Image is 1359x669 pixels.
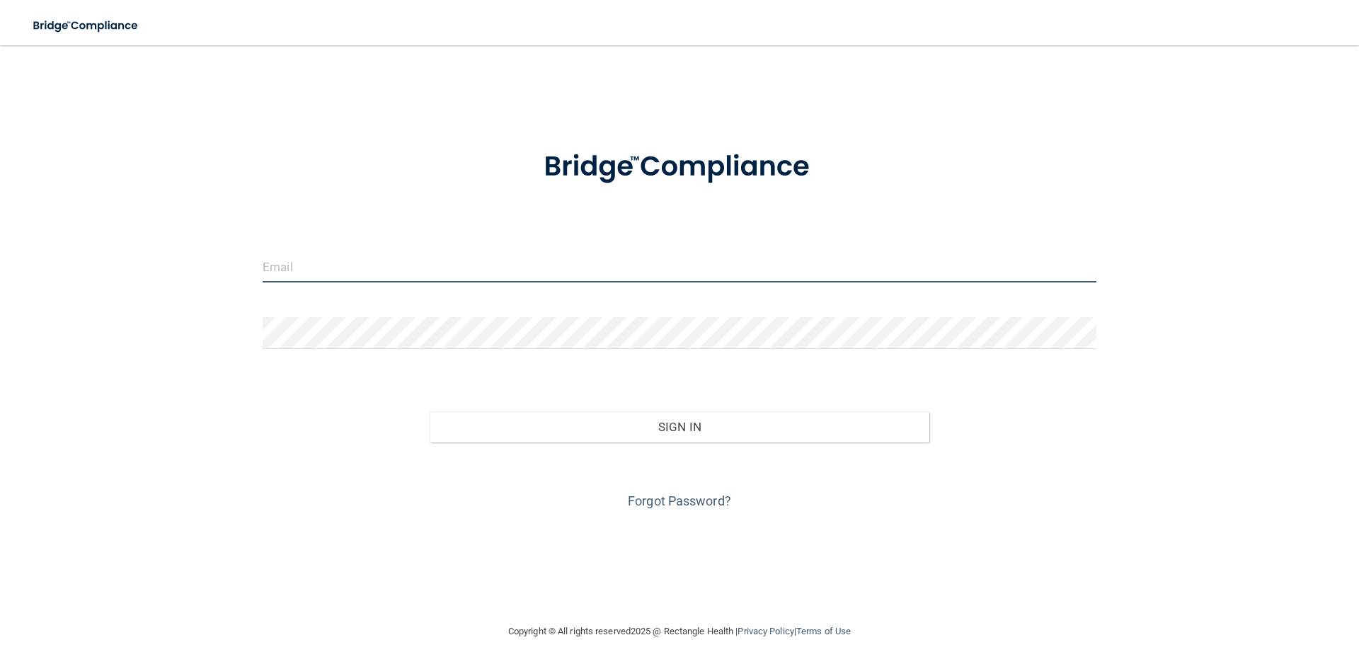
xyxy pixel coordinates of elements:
[628,493,731,508] a: Forgot Password?
[421,609,938,654] div: Copyright © All rights reserved 2025 @ Rectangle Health | |
[263,251,1096,282] input: Email
[738,626,793,636] a: Privacy Policy
[515,130,844,204] img: bridge_compliance_login_screen.278c3ca4.svg
[796,626,851,636] a: Terms of Use
[430,411,930,442] button: Sign In
[21,11,151,40] img: bridge_compliance_login_screen.278c3ca4.svg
